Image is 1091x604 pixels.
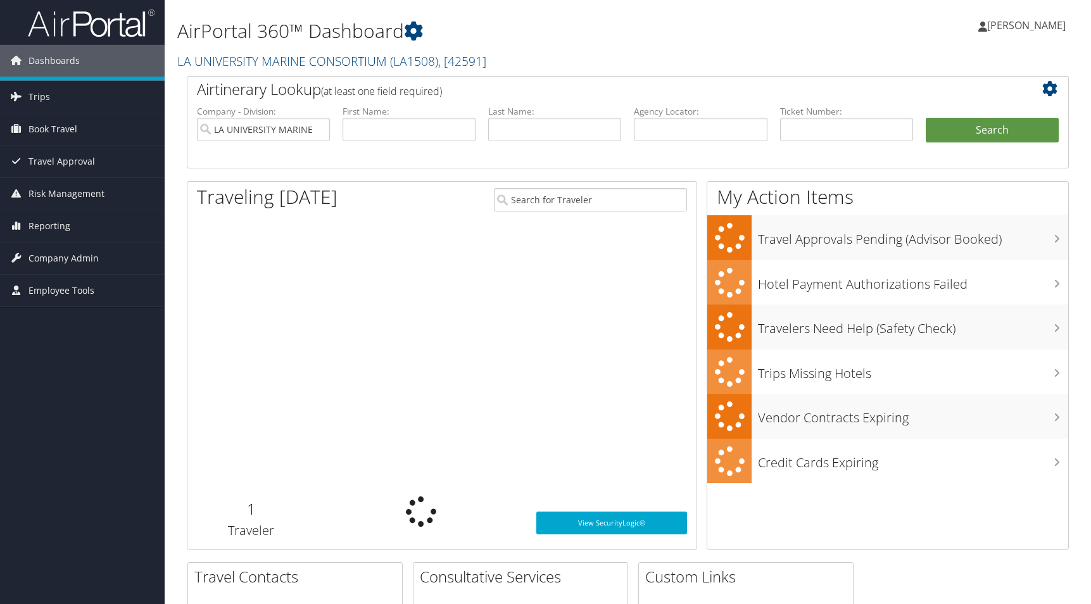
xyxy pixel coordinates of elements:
[194,566,402,588] h2: Travel Contacts
[707,305,1068,349] a: Travelers Need Help (Safety Check)
[536,512,687,534] a: View SecurityLogic®
[28,113,77,145] span: Book Travel
[28,275,94,306] span: Employee Tools
[634,105,767,118] label: Agency Locator:
[758,269,1068,293] h3: Hotel Payment Authorizations Failed
[758,224,1068,248] h3: Travel Approvals Pending (Advisor Booked)
[28,146,95,177] span: Travel Approval
[978,6,1078,44] a: [PERSON_NAME]
[758,403,1068,427] h3: Vendor Contracts Expiring
[197,522,305,539] h3: Traveler
[197,498,305,520] h2: 1
[780,105,913,118] label: Ticket Number:
[28,210,70,242] span: Reporting
[758,313,1068,337] h3: Travelers Need Help (Safety Check)
[707,349,1068,394] a: Trips Missing Hotels
[28,45,80,77] span: Dashboards
[343,105,476,118] label: First Name:
[28,178,104,210] span: Risk Management
[197,79,985,100] h2: Airtinerary Lookup
[707,260,1068,305] a: Hotel Payment Authorizations Failed
[28,81,50,113] span: Trips
[28,8,155,38] img: airportal-logo.png
[707,439,1068,484] a: Credit Cards Expiring
[438,53,486,70] span: , [ 42591 ]
[926,118,1059,143] button: Search
[321,84,442,98] span: (at least one field required)
[758,358,1068,382] h3: Trips Missing Hotels
[488,105,621,118] label: Last Name:
[197,184,337,210] h1: Traveling [DATE]
[494,188,687,211] input: Search for Traveler
[28,242,99,274] span: Company Admin
[707,184,1068,210] h1: My Action Items
[177,18,778,44] h1: AirPortal 360™ Dashboard
[390,53,438,70] span: ( LA1508 )
[707,215,1068,260] a: Travel Approvals Pending (Advisor Booked)
[645,566,853,588] h2: Custom Links
[758,448,1068,472] h3: Credit Cards Expiring
[197,105,330,118] label: Company - Division:
[420,566,627,588] h2: Consultative Services
[177,53,486,70] a: LA UNIVERSITY MARINE CONSORTIUM
[707,394,1068,439] a: Vendor Contracts Expiring
[987,18,1066,32] span: [PERSON_NAME]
